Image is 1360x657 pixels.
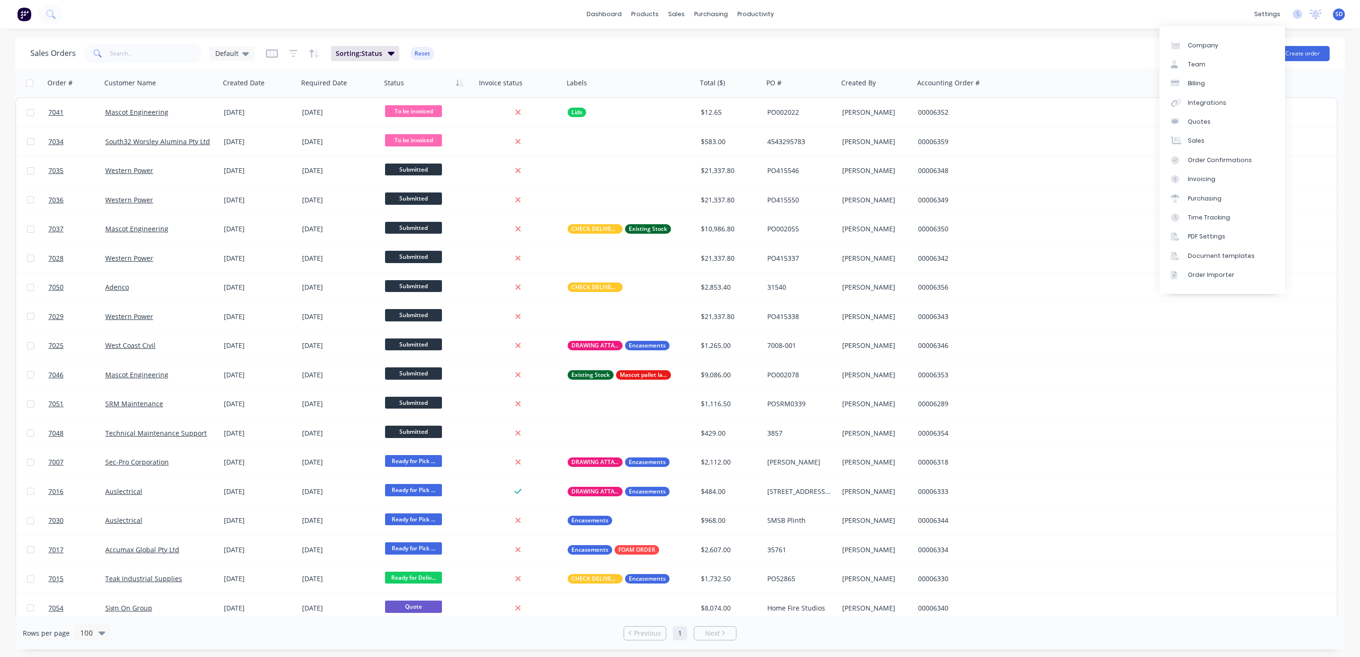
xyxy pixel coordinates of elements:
[701,195,757,205] div: $21,337.80
[385,309,442,321] span: Submitted
[701,254,757,263] div: $21,337.80
[767,283,831,292] div: 31540
[302,137,377,146] div: [DATE]
[48,156,105,185] a: 7035
[1188,118,1211,126] div: Quotes
[48,399,64,409] span: 7051
[384,78,404,88] div: Status
[701,370,757,380] div: $9,086.00
[302,166,377,175] div: [DATE]
[1188,137,1204,145] div: Sales
[336,49,382,58] span: Sorting: Status
[385,251,442,263] span: Submitted
[385,542,442,554] span: Ready for Pick ...
[48,477,105,506] a: 7016
[224,312,294,321] div: [DATE]
[1159,227,1285,246] a: PDF Settings
[701,487,757,496] div: $484.00
[48,429,64,438] span: 7048
[385,513,442,525] span: Ready for Pick ...
[842,108,907,117] div: [PERSON_NAME]
[30,49,76,58] h1: Sales Orders
[48,224,64,234] span: 7037
[571,457,619,467] span: DRAWING ATTACHED
[571,516,608,525] span: Encasements
[568,341,670,350] button: DRAWING ATTACHEDEncasements
[302,457,377,467] div: [DATE]
[224,254,294,263] div: [DATE]
[48,331,105,360] a: 7025
[105,166,153,175] a: Western Power
[571,545,608,555] span: Encasements
[302,603,377,613] div: [DATE]
[842,312,907,321] div: [PERSON_NAME]
[215,48,239,58] span: Default
[479,78,523,88] div: Invoice status
[302,224,377,234] div: [DATE]
[302,399,377,409] div: [DATE]
[48,574,64,584] span: 7015
[842,224,907,234] div: [PERSON_NAME]
[568,224,671,234] button: CHECK DELIVERY INSTRUCTIONSExisting Stock
[1159,131,1285,150] a: Sales
[224,545,294,555] div: [DATE]
[385,572,442,584] span: Ready for Deliv...
[571,283,619,292] span: CHECK DELIVERY INSTRUCTIONS
[1159,36,1285,55] a: Company
[767,137,831,146] div: 4543295783
[767,224,831,234] div: PO002055
[385,134,442,146] span: To be invoiced
[766,78,781,88] div: PO #
[767,254,831,263] div: PO415337
[1335,10,1343,18] span: SD
[701,429,757,438] div: $429.00
[842,341,907,350] div: [PERSON_NAME]
[48,361,105,389] a: 7046
[568,516,612,525] button: Encasements
[767,312,831,321] div: PO415338
[918,166,1023,175] div: 00006348
[701,603,757,613] div: $8,074.00
[1188,175,1215,183] div: Invoicing
[411,47,434,60] button: Reset
[48,536,105,564] a: 7017
[302,195,377,205] div: [DATE]
[733,7,779,21] div: productivity
[224,487,294,496] div: [DATE]
[48,215,105,243] a: 7037
[224,283,294,292] div: [DATE]
[767,108,831,117] div: PO002022
[48,98,105,127] a: 7041
[918,457,1023,467] div: 00006318
[918,545,1023,555] div: 00006334
[842,429,907,438] div: [PERSON_NAME]
[224,429,294,438] div: [DATE]
[767,574,831,584] div: PO52865
[105,283,129,292] a: Adenco
[48,254,64,263] span: 7028
[917,78,980,88] div: Accounting Order #
[918,108,1023,117] div: 00006352
[1159,93,1285,112] a: Integrations
[842,457,907,467] div: [PERSON_NAME]
[385,280,442,292] span: Submitted
[767,429,831,438] div: 3857
[701,224,757,234] div: $10,986.80
[842,166,907,175] div: [PERSON_NAME]
[105,545,179,554] a: Accumax Global Pty Ltd
[1250,7,1285,21] div: settings
[224,224,294,234] div: [DATE]
[48,186,105,214] a: 7036
[842,487,907,496] div: [PERSON_NAME]
[629,487,666,496] span: Encasements
[701,137,757,146] div: $583.00
[48,457,64,467] span: 7007
[105,254,153,263] a: Western Power
[302,487,377,496] div: [DATE]
[48,312,64,321] span: 7029
[48,244,105,273] a: 7028
[105,312,153,321] a: Western Power
[1188,60,1205,69] div: Team
[918,370,1023,380] div: 00006353
[701,312,757,321] div: $21,337.80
